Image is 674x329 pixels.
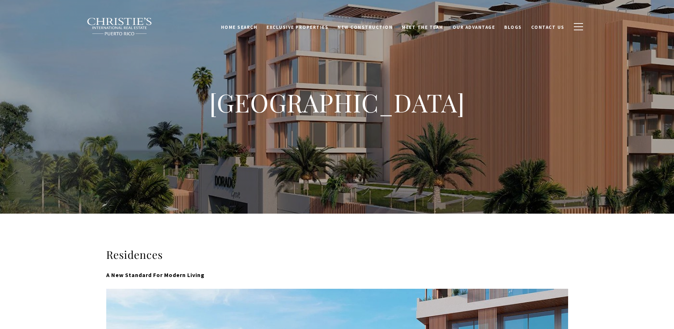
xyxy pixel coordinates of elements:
span: New Construction [338,23,393,29]
strong: A New Standard For Modern Living [106,271,205,278]
h1: [GEOGRAPHIC_DATA] [195,87,479,118]
span: Blogs [504,23,522,29]
a: Our Advantage [448,20,500,33]
span: Our Advantage [453,23,495,29]
a: Exclusive Properties [262,20,333,33]
a: Blogs [500,20,527,33]
a: New Construction [333,20,397,33]
h3: Residences [106,248,568,262]
span: Exclusive Properties [266,23,328,29]
a: Home Search [216,20,262,33]
img: Christie's International Real Estate black text logo [87,17,153,36]
span: Contact Us [531,23,565,29]
a: Meet the Team [397,20,448,33]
